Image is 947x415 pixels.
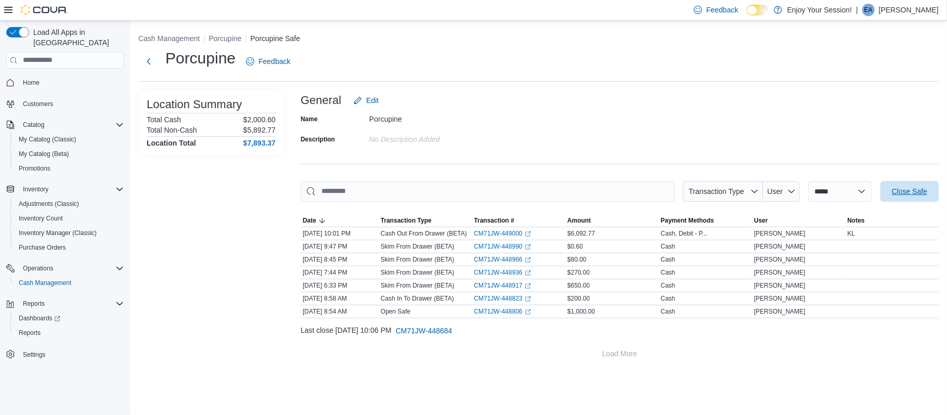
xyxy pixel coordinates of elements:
a: Purchase Orders [15,241,70,254]
div: [DATE] 10:01 PM [301,227,379,240]
button: Load More [301,343,939,364]
span: Transaction # [474,216,514,225]
h3: General [301,94,341,107]
button: Inventory [19,183,53,196]
a: CM71JW-448936External link [474,268,531,277]
span: $0.60 [567,242,583,251]
p: Skim From Drawer (BETA) [381,268,455,277]
span: My Catalog (Beta) [19,150,69,158]
span: EA [864,4,873,16]
span: $1,000.00 [567,307,595,316]
p: $5,892.77 [243,126,276,134]
div: Cash [661,268,676,277]
button: Settings [2,346,128,361]
div: Cash [661,281,676,290]
span: Catalog [19,119,124,131]
button: Reports [10,326,128,340]
nav: An example of EuiBreadcrumbs [138,33,939,46]
button: Payment Methods [659,214,753,227]
p: Skim From Drawer (BETA) [381,281,455,290]
label: Description [301,135,335,144]
a: Dashboards [10,311,128,326]
a: CM71JW-449000External link [474,229,531,238]
span: [PERSON_NAME] [754,281,806,290]
span: Dashboards [15,312,124,325]
span: Dashboards [19,314,60,322]
a: Settings [19,348,49,361]
button: Porcupine [209,34,241,43]
span: Promotions [15,162,124,175]
a: CM71JW-448990External link [474,242,531,251]
button: Operations [19,262,58,275]
span: Customers [19,97,124,110]
span: $6,092.77 [567,229,595,238]
button: Transaction Type [379,214,472,227]
p: [PERSON_NAME] [879,4,939,16]
button: Customers [2,96,128,111]
div: [DATE] 9:47 PM [301,240,379,253]
span: Load More [602,348,637,359]
a: CM71JW-448917External link [474,281,531,290]
h4: $7,893.37 [243,139,276,147]
p: Skim From Drawer (BETA) [381,242,455,251]
span: [PERSON_NAME] [754,268,806,277]
h6: Total Cash [147,115,181,124]
button: Amount [565,214,659,227]
span: Date [303,216,316,225]
span: Inventory Manager (Classic) [19,229,97,237]
div: [DATE] 8:54 AM [301,305,379,318]
button: Inventory Manager (Classic) [10,226,128,240]
span: Adjustments (Classic) [19,200,79,208]
a: Inventory Count [15,212,67,225]
div: Elora Allen [862,4,875,16]
button: Adjustments (Classic) [10,197,128,211]
span: Load All Apps in [GEOGRAPHIC_DATA] [29,27,124,48]
a: Home [19,76,44,89]
span: Catalog [23,121,44,129]
h6: Total Non-Cash [147,126,197,134]
span: My Catalog (Classic) [19,135,76,144]
button: Catalog [19,119,48,131]
div: Cash [661,307,676,316]
span: Feedback [706,5,738,15]
p: $2,000.60 [243,115,276,124]
span: My Catalog (Classic) [15,133,124,146]
span: Cash Management [19,279,71,287]
span: CM71JW-448684 [396,326,452,336]
svg: External link [525,231,531,237]
input: This is a search bar. As you type, the results lower in the page will automatically filter. [301,181,674,202]
a: CM71JW-448966External link [474,255,531,264]
span: Transaction Type [381,216,432,225]
button: My Catalog (Beta) [10,147,128,161]
img: Cova [21,5,68,15]
span: Adjustments (Classic) [15,198,124,210]
span: [PERSON_NAME] [754,294,806,303]
span: Operations [19,262,124,275]
button: Cash Management [138,34,200,43]
span: Reports [15,327,124,339]
button: User [763,181,800,202]
button: CM71JW-448684 [392,320,457,341]
p: Enjoy Your Session! [787,4,852,16]
div: No Description added [369,131,509,144]
p: Skim From Drawer (BETA) [381,255,455,264]
button: Porcupine Safe [250,34,300,43]
span: Inventory [19,183,124,196]
a: Reports [15,327,45,339]
span: Home [23,79,40,87]
span: Feedback [258,56,290,67]
span: $80.00 [567,255,587,264]
span: Operations [23,264,54,273]
label: Name [301,115,318,123]
span: User [754,216,768,225]
button: Edit [349,90,383,111]
a: My Catalog (Classic) [15,133,81,146]
div: Cash, Debit - P... [661,229,708,238]
button: Purchase Orders [10,240,128,255]
span: Reports [23,300,45,308]
span: Settings [23,351,45,359]
span: Promotions [19,164,50,173]
span: Inventory Count [15,212,124,225]
nav: Complex example [6,71,124,389]
span: Settings [19,347,124,360]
